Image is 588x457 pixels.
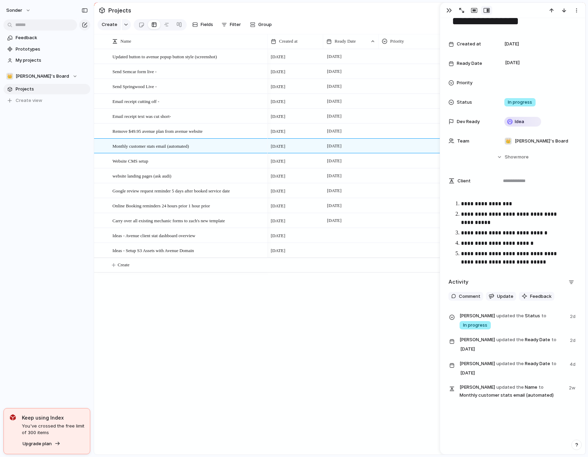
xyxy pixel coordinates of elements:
span: sonder [6,7,22,14]
span: 2d [570,312,577,320]
a: Feedback [3,33,90,43]
span: [DATE] [504,41,519,48]
span: [DATE] [325,216,343,225]
span: [DATE] [325,67,343,76]
span: Prototypes [16,46,88,53]
span: In progress [508,99,532,106]
span: Client [457,178,471,184]
span: Filter [230,21,241,28]
button: Create [98,19,121,30]
span: [DATE] [325,201,343,210]
span: [DATE] [271,202,285,209]
span: You've crossed the free limit of 300 items [22,423,84,436]
span: [PERSON_NAME] [460,360,495,367]
h2: Activity [448,278,469,286]
span: [PERSON_NAME] [460,312,495,319]
span: Idea [515,118,524,125]
span: Upgrade plan [23,440,52,447]
span: [PERSON_NAME]'s Board [16,73,69,80]
button: Create view [3,95,90,106]
span: [DATE] [271,53,285,60]
span: Show [505,154,517,161]
span: Comment [459,293,480,300]
a: Projects [3,84,90,94]
span: [DATE] [459,369,477,377]
span: [PERSON_NAME] [460,336,495,343]
span: [DATE] [271,173,285,180]
span: Update [497,293,513,300]
div: 👑 [505,138,512,145]
span: [DATE] [271,68,285,75]
span: [DATE] [325,172,343,180]
span: Monthly customer stats email (automated) [112,142,189,150]
span: [DATE] [325,157,343,165]
span: [DATE] [271,143,285,150]
button: sonder [3,5,34,16]
span: [PERSON_NAME] [460,384,495,391]
span: My projects [16,57,88,64]
button: Showmore [448,151,577,163]
span: Priority [457,79,472,86]
span: [DATE] [503,59,522,67]
span: Name Monthly customer stats email (automated) [460,383,565,399]
span: In progress [463,322,487,329]
span: Online Booking reminders 24 hours prior 1 hour prior [112,201,210,209]
span: [DATE] [271,232,285,239]
a: Prototypes [3,44,90,54]
span: 4d [570,360,577,368]
span: [DATE] [271,217,285,224]
span: Name [120,38,131,45]
span: [DATE] [271,247,285,254]
button: Upgrade plan [20,439,62,449]
span: Ready Date [460,336,566,354]
span: updated the [496,336,524,343]
span: Created at [279,38,297,45]
span: [DATE] [325,127,343,135]
span: Status [457,99,472,106]
span: Website CMS setup [112,157,148,165]
span: updated the [496,312,524,319]
span: Group [258,21,272,28]
span: [DATE] [271,98,285,105]
span: website landing pages (ask audi) [112,172,171,180]
span: Updated button to avenue popup button style (screenshot) [112,52,217,60]
span: Create view [16,97,42,104]
span: more [518,154,529,161]
span: Ready Date [457,60,482,67]
span: Send Semcar form live - [112,67,157,75]
span: Create [118,261,129,268]
span: Projects [107,4,133,17]
span: Created at [457,41,481,48]
span: Email receipt cutting off - [112,97,159,105]
span: [DATE] [325,112,343,120]
a: My projects [3,55,90,66]
span: [DATE] [325,187,343,195]
span: to [552,360,556,367]
span: Ideas - Setup S3 Assets with Avenue Domain [112,246,194,254]
span: Ideas - Avenue client stat dashboard overview [112,231,195,239]
span: [DATE] [325,97,343,105]
span: Carry over all existing mechanic forms to zach's new template [112,216,225,224]
button: Update [486,292,516,301]
span: Google review request reminder 5 days after booked service date [112,187,230,195]
span: to [552,336,556,343]
span: [DATE] [271,188,285,195]
span: Feedback [16,34,88,41]
span: Ready Date [335,38,356,45]
button: Feedback [519,292,554,301]
span: Fields [201,21,213,28]
span: updated the [496,360,524,367]
span: [DATE] [325,82,343,90]
span: Ready Date [460,360,565,378]
span: [DATE] [271,113,285,120]
span: [DATE] [271,158,285,165]
span: Feedback [530,293,552,300]
button: Filter [219,19,244,30]
span: updated the [496,384,524,391]
span: Keep using Index [22,414,84,421]
span: to [541,312,546,319]
span: 2d [570,336,577,344]
span: [DATE] [459,345,477,353]
span: Dev Ready [457,118,480,125]
span: [DATE] [271,83,285,90]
